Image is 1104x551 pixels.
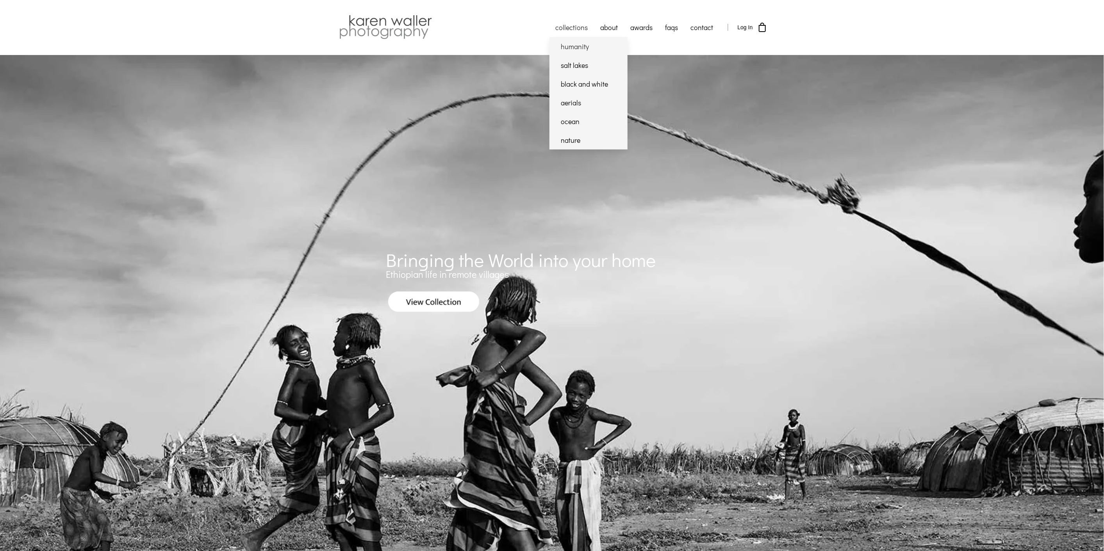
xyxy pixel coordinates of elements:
[337,14,434,41] img: Karen Waller Photography
[549,131,628,149] a: nature
[388,291,480,312] img: View Collection
[594,18,624,37] a: about
[549,37,628,56] a: humanity
[386,268,509,280] span: Ethiopian life in remote villages
[738,24,753,30] span: Log In
[549,75,628,93] a: black and white
[386,247,656,272] span: Bringing the World into your home
[549,56,628,75] a: salt lakes
[659,18,685,37] a: faqs
[549,93,628,112] a: aerials
[549,112,628,131] a: ocean
[624,18,659,37] a: awards
[685,18,720,37] a: contact
[549,18,594,37] a: collections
